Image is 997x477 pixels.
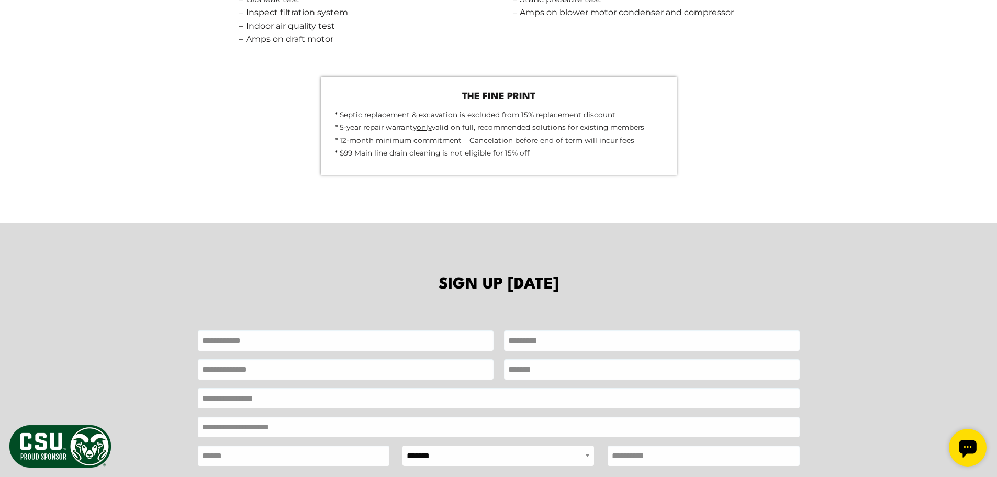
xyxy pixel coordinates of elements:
li: Inspect filtration system [237,6,487,19]
u: only [417,123,432,131]
li: Amps on draft motor [237,32,487,46]
li: Indoor air quality test [237,19,487,33]
h4: The Fine Print [335,90,663,104]
p: * Septic replacement & excavation is excluded from 15% replacement discount * 5-year repair warra... [335,108,663,160]
img: CSU Sponsor Badge [8,424,113,469]
h2: Sign Up [DATE] [439,273,559,297]
li: Amps on blower motor condenser and compressor [511,6,760,19]
div: Open chat widget [4,4,42,42]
